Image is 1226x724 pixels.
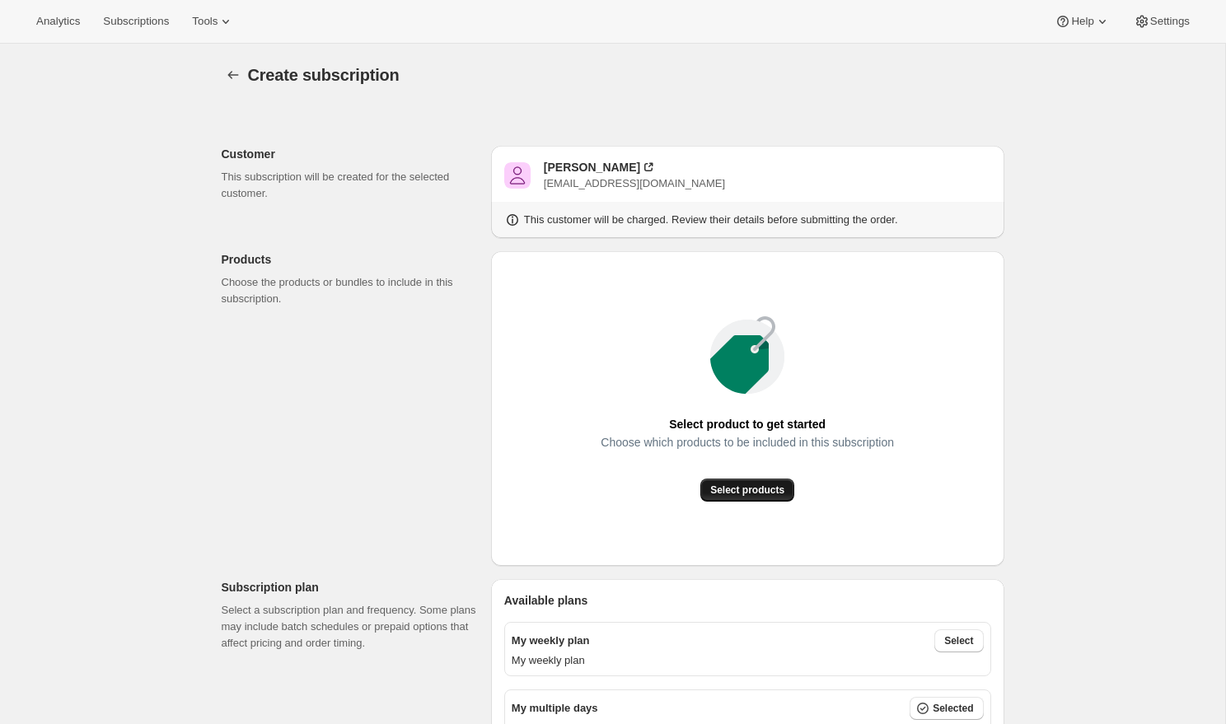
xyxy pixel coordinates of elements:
[504,162,531,189] span: Pablo Gumi
[1124,10,1200,33] button: Settings
[222,579,478,596] p: Subscription plan
[934,629,983,652] button: Select
[512,652,984,669] p: My weekly plan
[544,159,640,175] div: [PERSON_NAME]
[944,634,973,647] span: Select
[933,702,973,715] span: Selected
[26,10,90,33] button: Analytics
[544,177,725,189] span: [EMAIL_ADDRESS][DOMAIN_NAME]
[192,15,218,28] span: Tools
[222,274,478,307] p: Choose the products or bundles to include in this subscription.
[182,10,244,33] button: Tools
[222,169,478,202] p: This subscription will be created for the selected customer.
[93,10,179,33] button: Subscriptions
[222,251,478,268] p: Products
[103,15,169,28] span: Subscriptions
[1150,15,1190,28] span: Settings
[710,483,784,497] span: Select products
[910,697,983,720] button: Selected
[700,479,794,502] button: Select products
[222,602,478,652] p: Select a subscription plan and frequency. Some plans may include batch schedules or prepaid optio...
[504,592,587,609] span: Available plans
[524,212,898,228] p: This customer will be charged. Review their details before submitting the order.
[601,431,894,454] span: Choose which products to be included in this subscription
[669,413,826,436] span: Select product to get started
[36,15,80,28] span: Analytics
[512,633,590,649] p: My weekly plan
[1071,15,1093,28] span: Help
[222,146,478,162] p: Customer
[248,66,400,84] span: Create subscription
[512,700,598,717] p: My multiple days
[1045,10,1120,33] button: Help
